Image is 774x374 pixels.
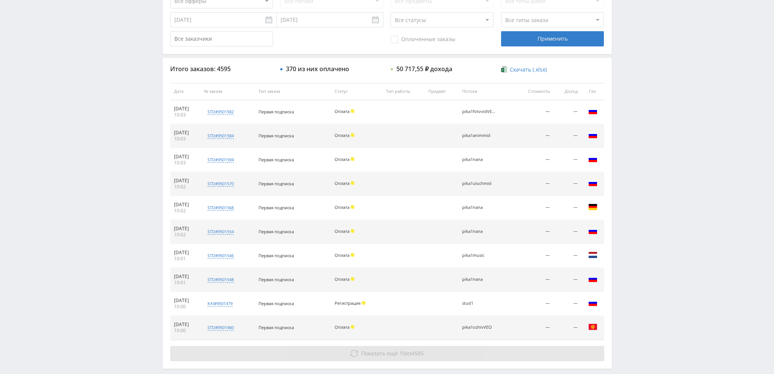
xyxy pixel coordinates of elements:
span: Показать ещё [361,350,398,357]
span: Оплата [335,204,349,210]
span: Холд [351,253,354,257]
img: xlsx [501,65,507,73]
th: Доход [554,83,581,100]
img: rus.png [588,298,597,307]
td: — [514,268,554,292]
div: 10:02 [174,208,196,214]
div: std#9501568 [207,205,234,211]
span: Первая подписка [259,157,294,162]
th: Статус [331,83,382,100]
td: — [514,220,554,244]
div: 370 из них оплачено [286,65,349,72]
th: Тип работы [382,83,425,100]
span: Первая подписка [259,109,294,115]
td: — [514,172,554,196]
td: — [514,148,554,172]
div: [DATE] [174,130,196,136]
th: Дата [170,83,200,100]
input: Все заказчики [170,31,273,46]
div: std#9501570 [207,181,234,187]
td: — [554,148,581,172]
div: kai#9501479 [207,301,233,307]
span: Регистрация [335,300,361,306]
div: stud1 [462,301,496,306]
span: Холд [351,205,354,209]
td: — [514,124,554,148]
span: Оплата [335,228,349,234]
div: 10:00 [174,304,196,310]
div: std#9501582 [207,109,234,115]
td: — [554,244,581,268]
div: [DATE] [174,250,196,256]
th: Стоимость [514,83,554,100]
span: Первая подписка [259,133,294,138]
div: [DATE] [174,321,196,328]
div: std#9501594 [207,157,234,163]
td: — [554,172,581,196]
div: pika1animmid [462,133,496,138]
div: pika1nana [462,157,496,162]
td: — [554,100,581,124]
span: Оплаченные заказы [391,36,455,43]
div: [DATE] [174,154,196,160]
div: pika1nana [462,229,496,234]
span: Холд [351,229,354,233]
span: Первая подписка [259,277,294,282]
div: std#9501584 [207,133,234,139]
span: Оплата [335,324,349,330]
span: Оплата [335,180,349,186]
div: [DATE] [174,226,196,232]
td: — [554,124,581,148]
div: std#9501460 [207,325,234,331]
span: Первая подписка [259,181,294,186]
div: std#9501546 [207,253,234,259]
div: 50 717,55 ₽ дохода [396,65,452,72]
div: [DATE] [174,106,196,112]
span: Оплата [335,156,349,162]
div: 10:02 [174,232,196,238]
span: Первая подписка [259,253,294,258]
div: 10:03 [174,112,196,118]
img: rus.png [588,131,597,140]
td: — [514,244,554,268]
img: rus.png [588,154,597,164]
img: rus.png [588,178,597,188]
img: rus.png [588,274,597,283]
th: Тип заказа [255,83,331,100]
div: std#9501548 [207,277,234,283]
div: Применить [501,31,604,46]
td: — [514,292,554,316]
div: [DATE] [174,202,196,208]
span: 10 [399,350,405,357]
div: [DATE] [174,298,196,304]
span: Холд [362,301,365,305]
td: — [554,316,581,340]
td: — [554,268,581,292]
img: rus.png [588,107,597,116]
span: Первая подписка [259,229,294,234]
button: Показать ещё 10из4585 [170,346,604,361]
span: Скачать (.xlsx) [510,67,547,73]
div: std#9501554 [207,229,234,235]
td: — [514,316,554,340]
div: 10:01 [174,280,196,286]
th: № заказа [200,83,255,100]
span: Оплата [335,132,349,138]
th: Гео [581,83,604,100]
img: nld.png [588,250,597,259]
span: 4585 [412,350,424,357]
div: 10:03 [174,136,196,142]
img: kgz.png [588,322,597,331]
span: Оплата [335,108,349,114]
span: Первая подписка [259,325,294,330]
td: — [554,196,581,220]
div: [DATE] [174,178,196,184]
td: — [514,100,554,124]
span: Холд [351,133,354,137]
div: pika1ozhivVEO [462,325,496,330]
div: pika1nana [462,277,496,282]
span: Первая подписка [259,301,294,306]
div: 10:02 [174,184,196,190]
span: из [361,350,424,357]
div: pika1music [462,253,496,258]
